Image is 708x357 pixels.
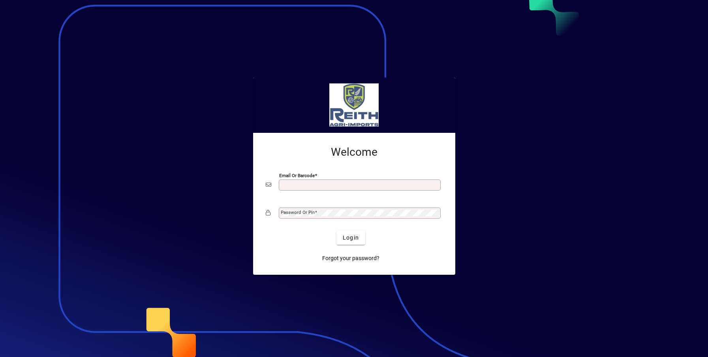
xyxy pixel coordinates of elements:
span: Forgot your password? [322,254,379,263]
mat-label: Password or Pin [281,210,315,215]
a: Forgot your password? [319,251,383,265]
h2: Welcome [266,145,443,159]
button: Login [336,230,365,245]
mat-label: Email or Barcode [279,173,315,178]
span: Login [343,234,359,242]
